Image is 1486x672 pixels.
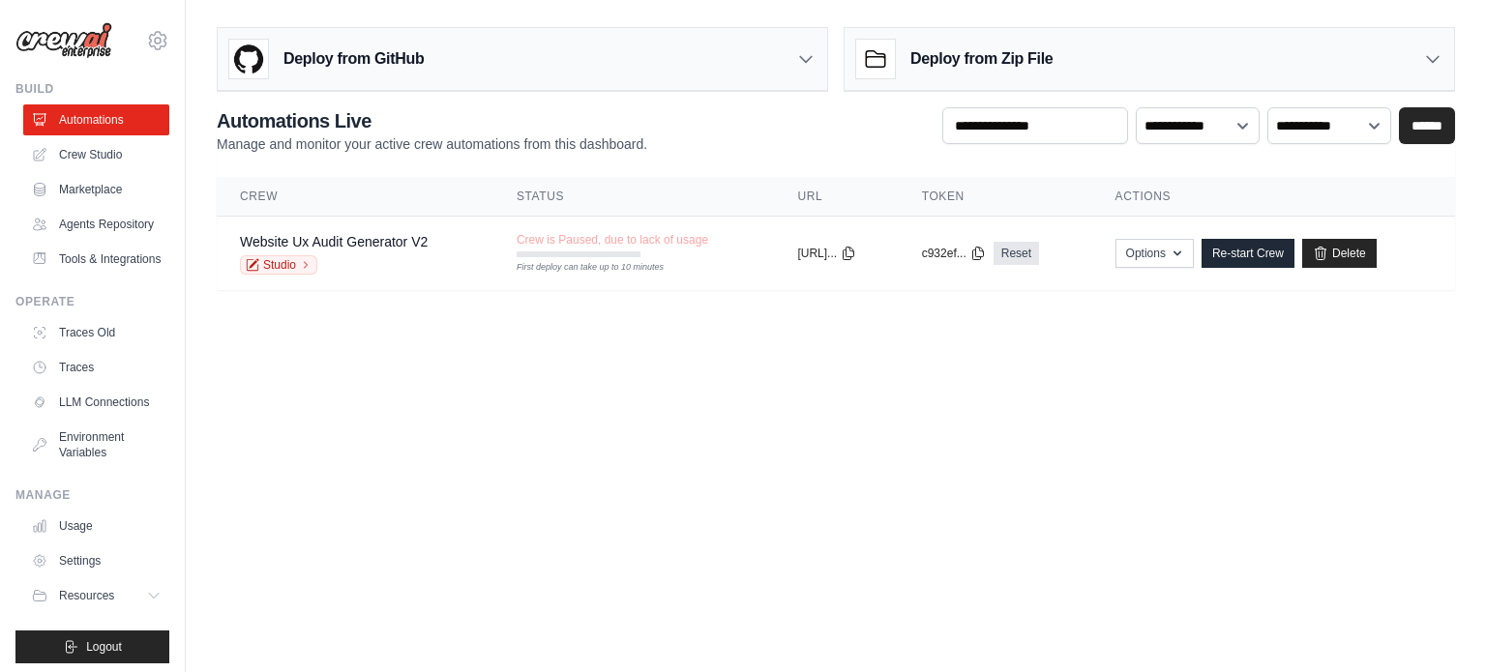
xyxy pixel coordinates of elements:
[23,545,169,576] a: Settings
[15,487,169,503] div: Manage
[86,639,122,655] span: Logout
[1115,239,1194,268] button: Options
[774,177,898,217] th: URL
[59,588,114,603] span: Resources
[517,232,708,248] span: Crew is Paused, due to lack of usage
[15,294,169,309] div: Operate
[229,40,268,78] img: GitHub Logo
[899,177,1092,217] th: Token
[15,22,112,59] img: Logo
[217,107,647,134] h2: Automations Live
[23,139,169,170] a: Crew Studio
[23,387,169,418] a: LLM Connections
[1092,177,1455,217] th: Actions
[23,352,169,383] a: Traces
[23,244,169,275] a: Tools & Integrations
[217,134,647,154] p: Manage and monitor your active crew automations from this dashboard.
[23,209,169,240] a: Agents Repository
[15,630,169,663] button: Logout
[517,261,640,275] div: First deploy can take up to 10 minutes
[23,104,169,135] a: Automations
[240,255,317,275] a: Studio
[23,580,169,611] button: Resources
[15,81,169,97] div: Build
[1302,239,1377,268] a: Delete
[493,177,774,217] th: Status
[240,234,428,249] a: Website Ux Audit Generator V2
[283,47,424,71] h3: Deploy from GitHub
[1202,239,1294,268] a: Re-start Crew
[994,242,1039,265] a: Reset
[922,246,986,261] button: c932ef...
[23,511,169,541] a: Usage
[217,177,493,217] th: Crew
[23,422,169,468] a: Environment Variables
[23,174,169,205] a: Marketplace
[23,317,169,348] a: Traces Old
[910,47,1053,71] h3: Deploy from Zip File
